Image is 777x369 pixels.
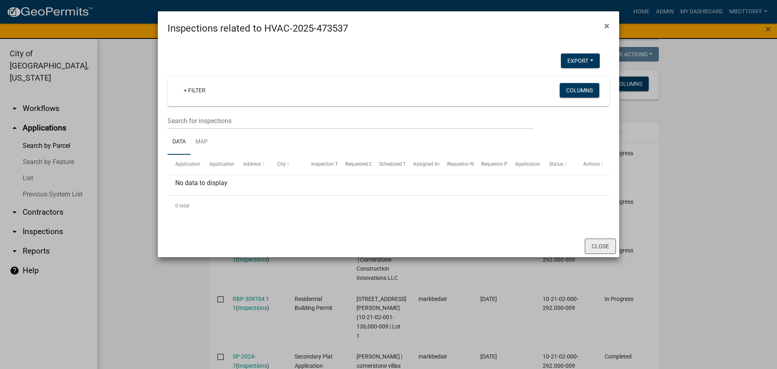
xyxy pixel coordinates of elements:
span: Inspection Type [311,161,346,167]
datatable-header-cell: Scheduled Time [372,155,405,174]
div: 0 total [168,196,609,216]
a: Data [168,129,191,155]
span: Application [175,161,200,167]
datatable-header-cell: Inspection Type [304,155,338,174]
span: Status [549,161,563,167]
span: Assigned Inspector [413,161,455,167]
button: Close [598,15,616,37]
button: Close [585,239,616,254]
input: Search for inspections [168,113,534,129]
datatable-header-cell: Application Type [202,155,236,174]
datatable-header-cell: Application [168,155,202,174]
a: + Filter [177,83,212,98]
span: Address [243,161,261,167]
a: Map [191,129,212,155]
span: Actions [583,161,600,167]
span: Requested Date [345,161,379,167]
datatable-header-cell: Requested Date [338,155,372,174]
button: Export [561,53,600,68]
span: × [604,20,609,32]
div: No data to display [168,175,609,195]
span: Requestor Name [447,161,484,167]
span: Application Description [515,161,566,167]
span: City [277,161,286,167]
datatable-header-cell: Status [541,155,575,174]
datatable-header-cell: Actions [575,155,609,174]
datatable-header-cell: Requestor Name [439,155,473,174]
datatable-header-cell: Assigned Inspector [405,155,439,174]
datatable-header-cell: Address [236,155,270,174]
span: Scheduled Time [379,161,414,167]
span: Requestor Phone [481,161,518,167]
button: Columns [560,83,599,98]
datatable-header-cell: Requestor Phone [473,155,507,174]
span: Application Type [209,161,246,167]
h4: Inspections related to HVAC-2025-473537 [168,21,348,36]
datatable-header-cell: Application Description [507,155,541,174]
datatable-header-cell: City [270,155,304,174]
